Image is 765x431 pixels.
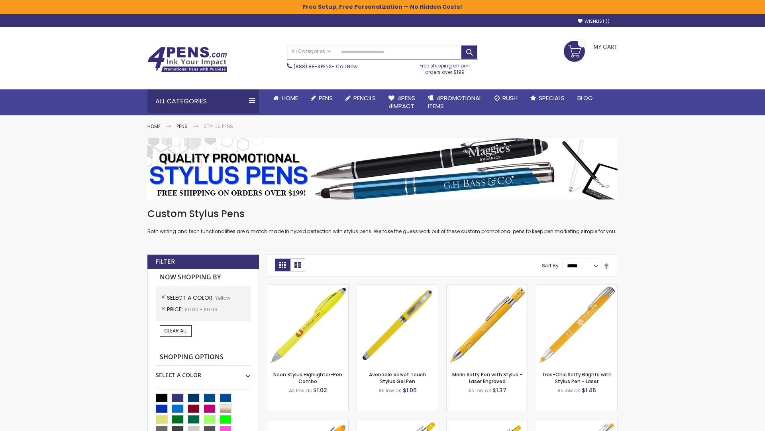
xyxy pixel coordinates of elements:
[164,327,187,334] span: Clear All
[447,285,528,366] img: Marin Softy Pen with Stylus - Laser Engraved-Yellow
[147,208,618,235] div: Both writing and tech functionalities are a match made in hybrid perfection with stylus pens. We ...
[339,89,382,107] a: Pencils
[160,325,192,336] a: Clear All
[291,48,331,55] span: All Categories
[557,387,581,394] span: As low as
[147,138,618,200] img: Stylus Pens
[447,419,528,426] a: Phoenix Softy Brights Gel with Stylus Pen - Laser-Yellow
[357,419,438,426] a: Phoenix Softy Brights with Stylus Pen - Laser-Yellow
[536,284,617,291] a: Tres-Chic Softy Brights with Stylus Pen - Laser-Yellow
[357,285,438,366] img: Avendale Velvet Touch Stylus Gel Pen-Yellow
[167,294,215,302] span: Select A Color
[492,386,506,394] span: $1.37
[294,63,359,70] span: - Call Now!
[156,269,251,286] strong: Now Shopping by
[412,59,479,75] div: Free shipping on pen orders over $199
[536,285,617,366] img: Tres-Chic Softy Brights with Stylus Pen - Laser-Yellow
[539,94,565,102] span: Specials
[422,89,488,115] a: 4PROMOTIONALITEMS
[289,387,312,394] span: As low as
[304,89,339,107] a: Pens
[204,123,233,130] strong: Stylus Pens
[502,94,518,102] span: Rush
[267,284,348,291] a: Neon Stylus Highlighter-Pen Combo-Yellow
[388,94,415,110] span: 4Pens 4impact
[468,387,491,394] span: As low as
[447,284,528,291] a: Marin Softy Pen with Stylus - Laser Engraved-Yellow
[267,285,348,366] img: Neon Stylus Highlighter-Pen Combo-Yellow
[267,89,304,107] a: Home
[147,89,259,113] div: All Categories
[357,284,438,291] a: Avendale Velvet Touch Stylus Gel Pen-Yellow
[267,419,348,426] a: Ellipse Softy Brights with Stylus Pen - Laser-Yellow
[177,123,188,130] a: Pens
[273,371,342,384] a: Neon Stylus Highlighter-Pen Combo
[403,386,417,394] span: $1.06
[155,257,175,266] strong: Filter
[382,89,422,115] a: 4Pens4impact
[156,349,251,366] strong: Shopping Options
[452,371,522,384] a: Marin Softy Pen with Stylus - Laser Engraved
[379,387,402,394] span: As low as
[287,45,335,58] a: All Categories
[147,208,618,220] h1: Custom Stylus Pens
[536,419,617,426] a: Tres-Chic Softy with Stylus Top Pen - ColorJet-Yellow
[313,386,327,394] span: $1.02
[319,94,333,102] span: Pens
[542,262,559,269] label: Sort By
[156,366,251,379] div: Select A Color
[184,306,218,313] span: $0.00 - $9.99
[369,371,426,384] a: Avendale Velvet Touch Stylus Gel Pen
[582,386,596,394] span: $1.46
[147,123,161,130] a: Home
[275,259,290,271] strong: Grid
[577,94,593,102] span: Blog
[488,89,524,107] a: Rush
[353,94,376,102] span: Pencils
[294,63,332,70] a: (888) 88-4PENS
[571,89,599,107] a: Blog
[428,94,482,110] span: 4PROMOTIONAL ITEMS
[282,94,298,102] span: Home
[542,371,612,384] a: Tres-Chic Softy Brights with Stylus Pen - Laser
[578,18,610,24] a: Wishlist
[147,47,227,72] img: 4Pens Custom Pens and Promotional Products
[167,305,184,313] span: Price
[524,89,571,107] a: Specials
[215,295,230,301] span: Yellow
